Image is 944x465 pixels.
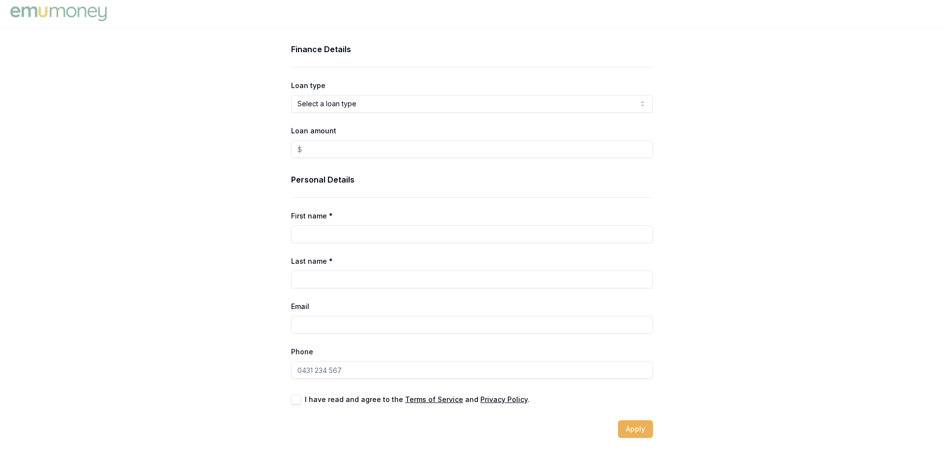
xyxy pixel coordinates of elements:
input: 0431 234 567 [291,361,653,379]
label: First name * [291,212,333,220]
label: Last name * [291,257,333,265]
a: Terms of Service [405,395,463,403]
a: Privacy Policy [480,395,528,403]
button: Apply [618,420,653,438]
h3: Personal Details [291,174,653,186]
input: $ [291,140,653,158]
img: Emu Money [8,4,109,24]
label: Loan type [291,81,325,90]
label: Email [291,302,309,310]
label: Loan amount [291,126,336,135]
h3: Finance Details [291,43,653,55]
label: Phone [291,347,313,356]
label: I have read and agree to the and . [305,396,530,403]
